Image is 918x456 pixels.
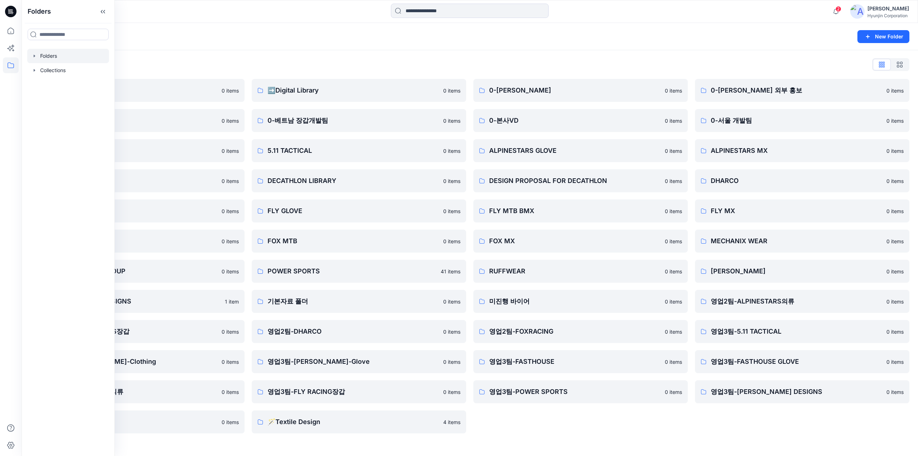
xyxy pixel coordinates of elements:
a: 영업3팀-[PERSON_NAME]-Clothing0 items [30,350,245,373]
p: 0-베트남 의류개발팀 [46,116,217,126]
img: avatar [850,4,865,19]
button: New Folder [857,30,909,43]
p: 영업6팀-DECATHLON [46,417,217,427]
p: [PERSON_NAME] GROUP [46,266,217,276]
p: FLY MTB BMX [489,206,661,216]
p: 0 items [665,298,682,305]
a: 5.11 TACTICAL0 items [252,139,466,162]
a: 영업6팀-DECATHLON0 items [30,410,245,433]
a: 영업3팀-[PERSON_NAME] DESIGNS0 items [695,380,909,403]
a: FLY MTB BMX0 items [473,199,688,222]
p: 0 items [665,388,682,396]
p: 0 items [886,147,904,155]
p: DECATHLON LIBRARY [268,176,439,186]
p: 0-[PERSON_NAME] 외부 홍보 [711,85,882,95]
a: 0-서울 디자인팀0 items [30,139,245,162]
div: [PERSON_NAME] [867,4,909,13]
p: 미진행 바이어 [489,296,661,306]
p: 0-서울 개발팀 [711,116,882,126]
a: 미진행 바이어0 items [473,290,688,313]
p: 5.11 TACTICAL [268,146,439,156]
p: ALPINESTARS GLOVE [489,146,661,156]
p: 0 items [443,388,460,396]
p: 0 items [443,298,460,305]
p: 0 items [222,418,239,426]
p: 영업2팀-ALPINESTARS장갑 [46,326,217,337]
a: ALPINESTARS GLOVE0 items [473,139,688,162]
a: 영업2팀-FOXRACING0 items [473,320,688,343]
a: 0-베트남 의류개발팀0 items [30,109,245,132]
a: 0-서울 개발팀0 items [695,109,909,132]
p: 0 items [222,177,239,185]
a: 0-[PERSON_NAME]0 items [473,79,688,102]
p: FLY MX [711,206,882,216]
p: 0 items [443,207,460,215]
p: 영업3팀-5.11 TACTICAL [711,326,882,337]
a: 영업3팀-FLY RACING장갑0 items [252,380,466,403]
p: DESIGN PROPOSAL FOR DECATHLON [489,176,661,186]
a: 영업3팀-5.11 TACTICAL0 items [695,320,909,343]
p: 0 items [886,358,904,366]
p: 0 items [443,177,460,185]
a: FOX GLOVES0 items [30,230,245,253]
p: 0 items [665,87,682,94]
p: 0 items [886,298,904,305]
a: 영업3팀-[PERSON_NAME]-Glove0 items [252,350,466,373]
p: 0 items [886,328,904,335]
p: FOX MTB [268,236,439,246]
p: 4 items [443,418,460,426]
p: 0 items [886,207,904,215]
p: 🪄Textile Design [268,417,439,427]
p: 영업2팀-FOXRACING [489,326,661,337]
a: 🪄Textile Design4 items [252,410,466,433]
a: 영업3팀-FASTHOUSE0 items [473,350,688,373]
p: 0 items [443,328,460,335]
p: 0-서울 디자인팀 [46,146,217,156]
p: 0-베트남 장갑개발팀 [268,116,439,126]
a: FLY GLOVE0 items [252,199,466,222]
p: 0 items [886,238,904,245]
p: 0 items [443,117,460,124]
p: 0 items [886,177,904,185]
p: 0 items [665,117,682,124]
a: ➡️Digital Library0 items [252,79,466,102]
p: 영업3팀-[PERSON_NAME]-Glove [268,357,439,367]
a: POWER SPORTS41 items [252,260,466,283]
p: 영업3팀-FLY RACING의류 [46,387,217,397]
p: ♻️Project [46,85,217,95]
a: RUFFWEAR0 items [473,260,688,283]
p: 0 items [665,207,682,215]
p: 영업3팀-FASTHOUSE GLOVE [711,357,882,367]
p: 영업3팀-[PERSON_NAME] DESIGNS [711,387,882,397]
a: FOX MX0 items [473,230,688,253]
p: FOX GLOVES [46,236,217,246]
a: 기본자료 폴더0 items [252,290,466,313]
a: 영업2팀-DHARCO0 items [252,320,466,343]
p: 0 items [222,87,239,94]
p: 기본자료 폴더 [268,296,439,306]
p: 0 items [222,388,239,396]
p: DHARCO [711,176,882,186]
p: 0 items [222,268,239,275]
p: 0 items [222,147,239,155]
p: FASTHOUSE MX [46,206,217,216]
a: 영업3팀-POWER SPORTS0 items [473,380,688,403]
p: FLY GLOVE [268,206,439,216]
p: 0 items [886,268,904,275]
a: 영업3팀-FASTHOUSE GLOVE0 items [695,350,909,373]
span: 2 [836,6,841,12]
a: [PERSON_NAME] DESIGNS1 item [30,290,245,313]
p: 영업2팀-DHARCO [268,326,439,337]
p: ➡️Digital Library [268,85,439,95]
p: 0 items [886,87,904,94]
p: 0 items [665,147,682,155]
p: 영업3팀-POWER SPORTS [489,387,661,397]
p: [PERSON_NAME] DESIGNS [46,296,221,306]
a: 영업2팀-ALPINESTARS의류0 items [695,290,909,313]
p: 0 items [665,268,682,275]
a: DECATHLON LIBRARY0 items [252,169,466,192]
p: [PERSON_NAME] [711,266,882,276]
a: 영업3팀-FLY RACING의류0 items [30,380,245,403]
a: 0-베트남 장갑개발팀0 items [252,109,466,132]
a: DECATHLON0 items [30,169,245,192]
